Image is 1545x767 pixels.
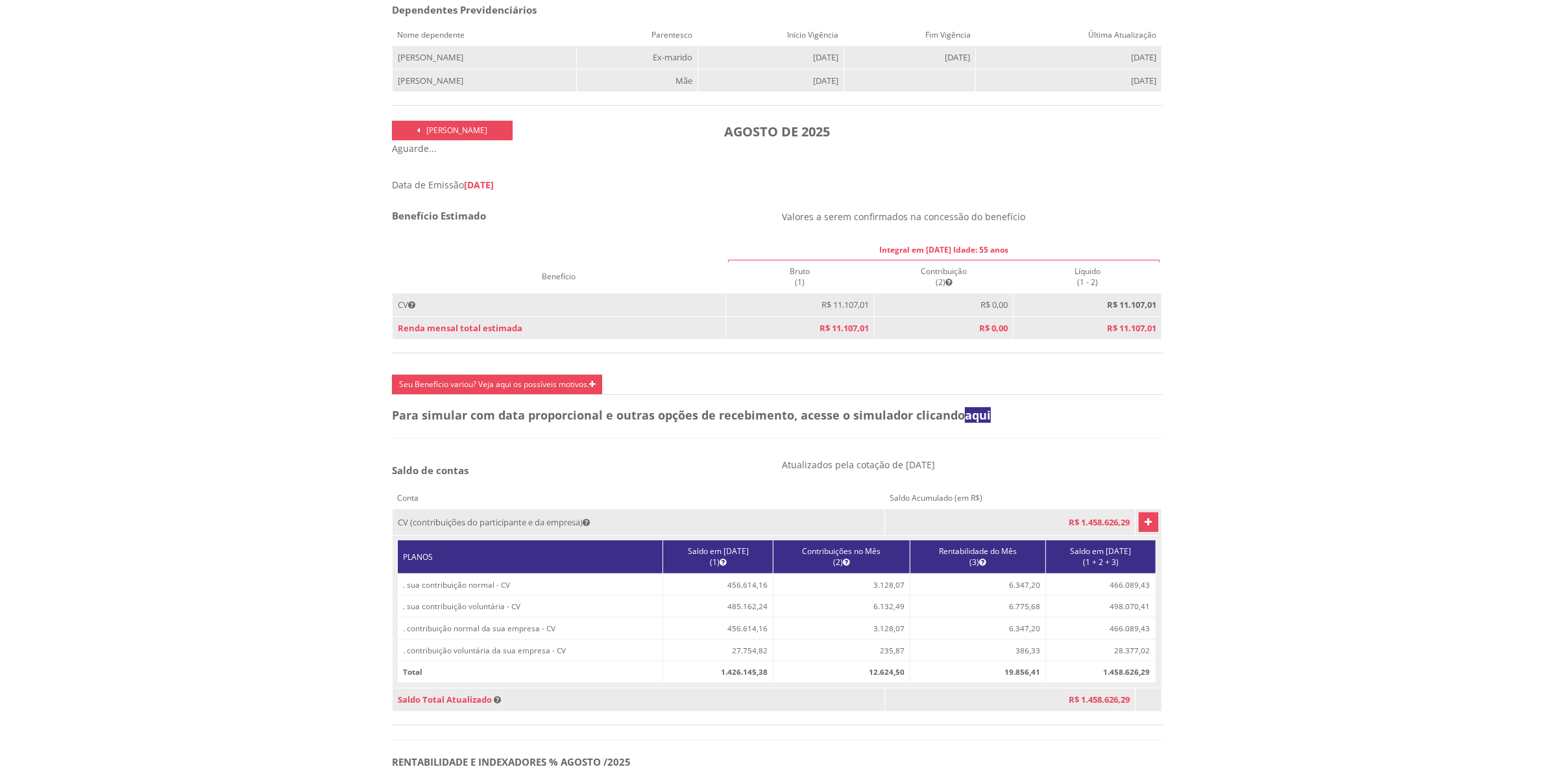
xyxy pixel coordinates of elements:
center: Saldo em [DATE] (1 + 2 + 3) [1051,546,1150,568]
span: Contribuição (2) [921,266,967,288]
td: [DATE] [698,69,844,92]
th: Fim Vigência [844,24,976,46]
span: R$ 0,00 [980,299,1008,310]
td: 6.347,20 [910,573,1045,596]
td: 28.377,02 [1046,639,1156,661]
td: 456.614,16 [663,617,773,639]
th: Última Atualização [976,24,1162,46]
th: Conta [393,487,885,509]
th: Saldo Acumulado (em R$) [885,487,1136,509]
td: 235,87 [773,639,910,661]
td: 466.089,43 [1046,573,1156,596]
td: [PERSON_NAME] [393,69,577,92]
span: Rentabilidade do Mês (3) [939,546,1017,568]
th: Benefício [393,260,726,294]
h4: Benefício Estimado [392,210,773,221]
td: 3.128,07 [773,573,910,596]
td: 498.070,41 [1046,596,1156,618]
b: R$ 11.107,01 [1107,299,1156,310]
b: R$ 11.107,01 [1107,322,1156,334]
th: PLANOS [398,540,663,573]
span: [PERSON_NAME] [426,125,487,136]
td: 466.089,43 [1046,617,1156,639]
td: 27.754,82 [663,639,773,661]
h4: Para simular com data proporcional e outras opções de recebimento, acesse o simulador clicando [392,409,1163,422]
td: Ex-marido [577,46,698,69]
span: CV [398,299,415,310]
td: 6.347,20 [910,617,1045,639]
th: Líquido (1 - 2) [1013,260,1162,294]
td: [DATE] [976,46,1162,69]
td: Total [398,661,663,683]
span: R$ 1.458.626,29 [1069,516,1130,528]
a: aqui [965,407,991,423]
th: Nome dependente [393,24,577,46]
td: 386,33 [910,639,1045,661]
span: R$ 1.458.626,29 [1069,694,1130,705]
span: Saldo Total Atualizado [398,694,492,705]
td: . contribuição normal da sua empresa - CV [398,617,663,639]
td: 12.624,50 [773,661,910,683]
td: 19.856,41 [910,661,1045,683]
span: R$ 11.107,01 [820,322,869,334]
span: R$ 0,00 [979,322,1008,334]
a: [PERSON_NAME] [392,121,513,140]
span: Saldo em [DATE] (1) [688,546,749,568]
td: 485.162,24 [663,596,773,618]
td: 6.775,68 [910,596,1045,618]
p: Valores a serem confirmados na concessão do benefício [783,210,1163,223]
h5: Saldo de contas [392,465,773,476]
td: 1.458.626,29 [1046,661,1156,683]
td: . contribuição voluntária da sua empresa - CV [398,639,663,661]
h4: Dependentes Previdenciários [392,5,773,16]
td: [DATE] [698,46,844,69]
th: Integral em [DATE] Idade: 55 anos [726,239,1162,260]
td: [DATE] [976,69,1162,92]
span: CV (contribuições do participante e da empresa) [398,516,590,528]
td: [PERSON_NAME] [393,46,577,69]
td: [DATE] [844,46,976,69]
span: [DATE] [464,179,494,191]
td: . sua contribuição normal - CV [398,573,663,596]
span: Contribuições no Mês (2) [802,546,881,568]
p: Atualizados pela cotação de [DATE] [783,459,1163,471]
td: . sua contribuição voluntária - CV [398,596,663,618]
div: Data de Emissão [392,179,1163,191]
div: Aguarde... [392,142,1163,155]
td: 456.614,16 [663,573,773,596]
td: Renda mensal total estimada [393,316,726,340]
span: R$ 11.107,01 [821,299,869,310]
td: 3.128,07 [773,617,910,639]
th: Bruto (1) [726,260,875,294]
a: Seu Benefício variou? Veja aqui os possíveis motivos. [392,375,602,394]
h3: AGOSTO DE 2025 [522,121,1033,142]
td: 6.132,49 [773,596,910,618]
td: Mãe [577,69,698,92]
td: 1.426.145,38 [663,661,773,683]
th: Parentesco [577,24,698,46]
th: Início Vigência [698,24,844,46]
